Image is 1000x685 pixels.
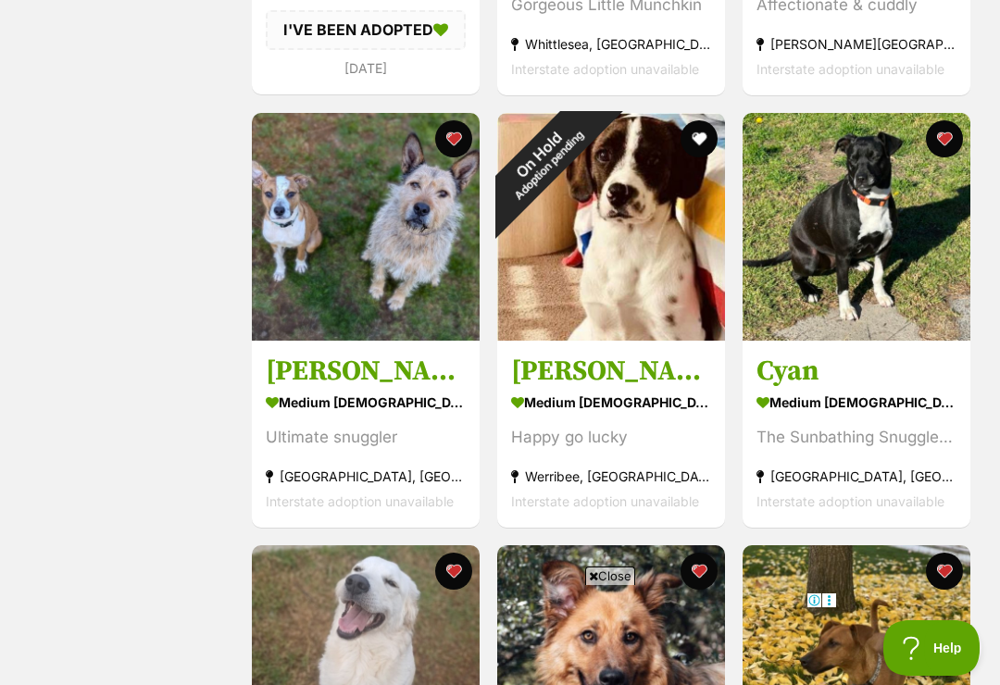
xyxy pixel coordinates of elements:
div: [PERSON_NAME][GEOGRAPHIC_DATA] [756,31,956,56]
span: Interstate adoption unavailable [511,61,699,77]
div: [GEOGRAPHIC_DATA], [GEOGRAPHIC_DATA] [756,464,956,489]
iframe: Help Scout Beacon - Open [883,620,981,676]
span: Interstate adoption unavailable [511,493,699,509]
span: Interstate adoption unavailable [756,493,944,509]
div: Happy go lucky [511,425,711,450]
div: medium [DEMOGRAPHIC_DATA] Dog [266,389,466,416]
a: On HoldAdoption pending [497,326,725,344]
img: Winston [497,113,725,341]
h3: [PERSON_NAME] [511,354,711,389]
a: Cyan medium [DEMOGRAPHIC_DATA] Dog The Sunbathing Snugglebug [GEOGRAPHIC_DATA], [GEOGRAPHIC_DATA]... [743,340,970,528]
div: Werribee, [GEOGRAPHIC_DATA] [511,464,711,489]
span: Close [585,567,635,585]
div: Ultimate snuggler [266,425,466,450]
span: Adoption pending [512,128,586,202]
div: medium [DEMOGRAPHIC_DATA] Dog [511,389,711,416]
button: favourite [926,120,963,157]
button: favourite [435,120,472,157]
div: The Sunbathing Snugglebug [756,425,956,450]
h3: Cyan [756,354,956,389]
div: I'VE BEEN ADOPTED [266,10,466,49]
span: Interstate adoption unavailable [266,493,454,509]
div: [DATE] [266,55,466,80]
a: [PERSON_NAME] medium [DEMOGRAPHIC_DATA] Dog Ultimate snuggler [GEOGRAPHIC_DATA], [GEOGRAPHIC_DATA... [252,340,480,528]
img: Norman Nerf [252,113,480,341]
div: On Hold [462,78,624,240]
img: Cyan [743,113,970,341]
iframe: Advertisement [163,592,837,676]
button: favourite [681,120,718,157]
div: medium [DEMOGRAPHIC_DATA] Dog [756,389,956,416]
h3: [PERSON_NAME] [266,354,466,389]
button: favourite [926,553,963,590]
a: [PERSON_NAME] medium [DEMOGRAPHIC_DATA] Dog Happy go lucky Werribee, [GEOGRAPHIC_DATA] Interstate... [497,340,725,528]
div: Whittlesea, [GEOGRAPHIC_DATA] [511,31,711,56]
button: favourite [435,553,472,590]
span: Interstate adoption unavailable [756,61,944,77]
button: favourite [681,553,718,590]
div: [GEOGRAPHIC_DATA], [GEOGRAPHIC_DATA] [266,464,466,489]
